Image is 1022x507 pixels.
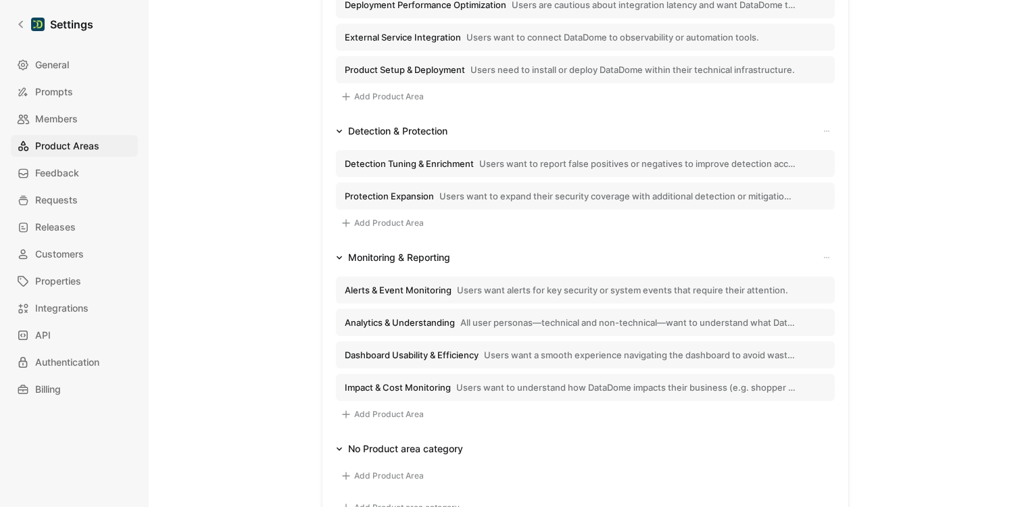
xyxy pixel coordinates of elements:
span: Analytics & Understanding [345,316,455,329]
span: All user personas—technical and non-technical—want to understand what DataDome is protecting them... [460,316,796,329]
span: Users want to report false positives or negatives to improve detection accuracy. Users want to en... [479,158,796,170]
span: Impact & Cost Monitoring [345,381,451,393]
a: API [11,324,138,346]
button: Alerts & Event MonitoringUsers want alerts for key security or system events that require their a... [336,276,835,304]
span: Dashboard Usability & Efficiency [345,349,479,361]
span: Integrations [35,300,89,316]
a: Requests [11,189,138,211]
span: Users need to install or deploy DataDome within their technical infrastructure. [470,64,795,76]
span: Requests [35,192,78,208]
a: Properties [11,270,138,292]
span: Users want to connect DataDome to observability or automation tools. [466,31,759,43]
span: Authentication [35,354,99,370]
span: Members [35,111,78,127]
a: Authentication [11,352,138,373]
span: Properties [35,273,81,289]
button: Add Product Area [336,215,429,231]
span: Protection Expansion [345,190,434,202]
span: Customers [35,246,84,262]
span: Product Areas [35,138,99,154]
span: Feedback [35,165,79,181]
span: Releases [35,219,76,235]
span: External Service Integration [345,31,461,43]
a: Customers [11,243,138,265]
span: API [35,327,51,343]
span: Billing [35,381,61,397]
a: Prompts [11,81,138,103]
span: Alerts & Event Monitoring [345,284,452,296]
span: General [35,57,69,73]
span: Users want a smooth experience navigating the dashboard to avoid wasting time. [484,349,796,361]
h1: Settings [50,16,93,32]
a: Integrations [11,297,138,319]
button: Add Product Area [336,406,429,422]
button: Add Product Area [336,468,429,484]
button: Detection & Protection [331,123,453,139]
a: Releases [11,216,138,238]
span: Detection Tuning & Enrichment [345,158,474,170]
a: Product Areas [11,135,138,157]
span: Users want alerts for key security or system events that require their attention. [457,284,788,296]
button: External Service IntegrationUsers want to connect DataDome to observability or automation tools. [336,24,835,51]
div: No Product area category [348,441,463,457]
a: General [11,54,138,76]
span: Prompts [35,84,73,100]
button: Protection ExpansionUsers want to expand their security coverage with additional detection or mit... [336,183,835,210]
a: Feedback [11,162,138,184]
span: Users want to understand how DataDome impacts their business (e.g. shopper UX, conversions) and h... [456,381,796,393]
a: Billing [11,379,138,400]
button: Monitoring & Reporting [331,249,456,266]
button: Add Product Area [336,89,429,105]
button: Dashboard Usability & EfficiencyUsers want a smooth experience navigating the dashboard to avoid ... [336,341,835,368]
button: Analytics & UnderstandingAll user personas—technical and non-technical—want to understand what Da... [336,309,835,336]
a: Settings [11,11,99,38]
div: Monitoring & Reporting [348,249,450,266]
button: Impact & Cost MonitoringUsers want to understand how DataDome impacts their business (e.g. shoppe... [336,374,835,401]
button: No Product area category [331,441,468,457]
button: Detection Tuning & EnrichmentUsers want to report false positives or negatives to improve detecti... [336,150,835,177]
div: Detection & Protection [348,123,447,139]
span: Users want to expand their security coverage with additional detection or mitigation capabilities. [439,190,796,202]
span: Product Setup & Deployment [345,64,465,76]
button: Product Setup & DeploymentUsers need to install or deploy DataDome within their technical infrast... [336,56,835,83]
a: Members [11,108,138,130]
